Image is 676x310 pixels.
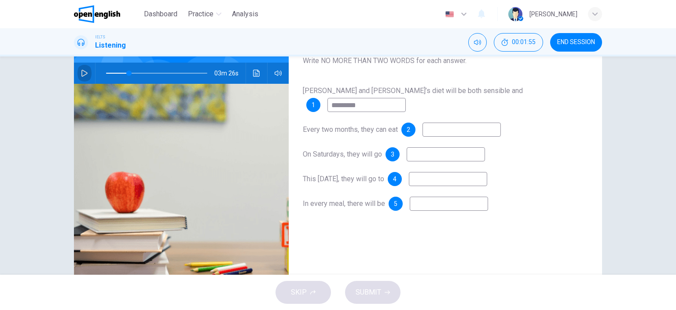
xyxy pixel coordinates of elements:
span: 2 [407,127,410,133]
span: On Saturdays, they will go [303,150,382,158]
a: OpenEnglish logo [74,5,140,23]
button: 00:01:55 [494,33,543,52]
div: Hide [494,33,543,52]
span: 00:01:55 [512,39,536,46]
img: Profile picture [508,7,522,21]
img: OpenEnglish logo [74,5,120,23]
button: Practice [184,6,225,22]
img: New Eating Plan [74,84,289,299]
span: END SESSION [557,39,595,46]
span: 03m 26s [214,63,246,84]
span: 1 [312,102,315,108]
span: 4 [393,176,397,182]
span: Dashboard [144,9,177,19]
span: 5 [394,201,397,207]
span: Analysis [232,9,258,19]
span: IELTS [95,34,105,40]
span: Every two months, they can eat [303,125,398,134]
span: [PERSON_NAME] and [PERSON_NAME]’s diet will be both sensible and [303,86,523,95]
button: Analysis [228,6,262,22]
h1: Listening [95,40,126,51]
span: 3 [391,151,394,157]
button: Click to see the audio transcription [250,63,264,84]
img: en [444,11,455,18]
button: END SESSION [550,33,602,52]
div: Mute [468,33,487,52]
span: In every meal, there will be [303,199,385,208]
span: Practice [188,9,213,19]
span: This [DATE], they will go to [303,175,384,183]
div: [PERSON_NAME] [529,9,577,19]
button: Dashboard [140,6,181,22]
